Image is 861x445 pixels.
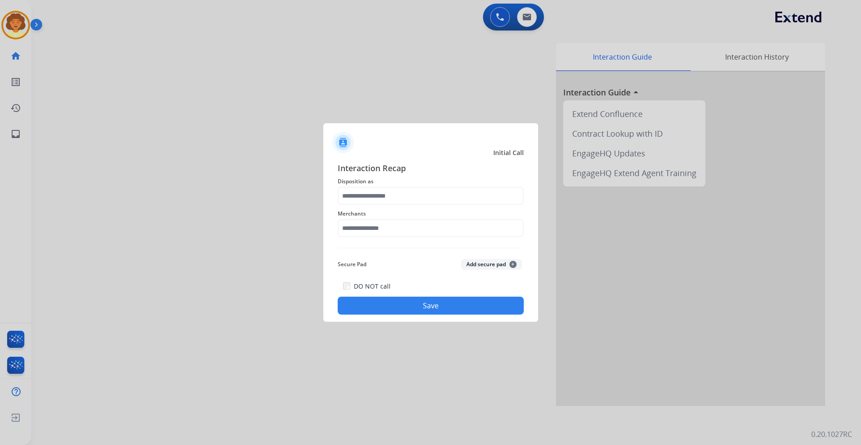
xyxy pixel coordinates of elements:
button: Add secure pad+ [461,259,522,270]
p: 0.20.1027RC [811,429,852,440]
span: Interaction Recap [338,162,524,176]
label: DO NOT call [354,282,391,291]
span: Initial Call [493,148,524,157]
span: + [509,261,517,268]
span: Disposition as [338,176,524,187]
button: Save [338,297,524,315]
span: Secure Pad [338,259,366,270]
img: contactIcon [332,132,354,153]
span: Merchants [338,208,524,219]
